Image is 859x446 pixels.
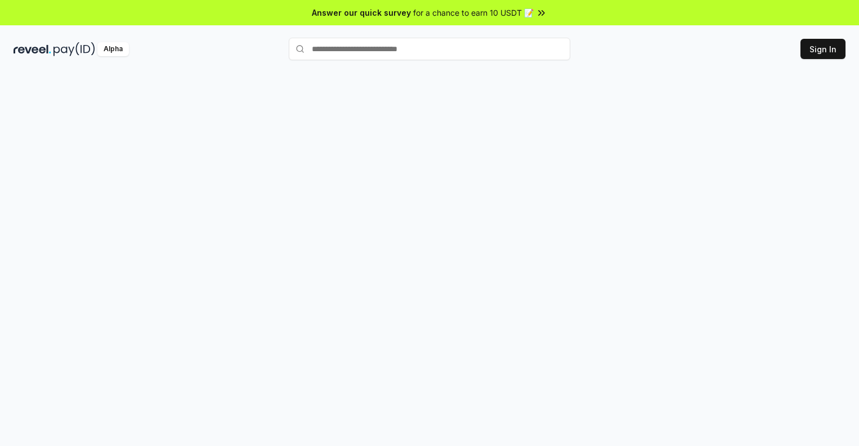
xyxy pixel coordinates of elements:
[413,7,534,19] span: for a chance to earn 10 USDT 📝
[53,42,95,56] img: pay_id
[312,7,411,19] span: Answer our quick survey
[14,42,51,56] img: reveel_dark
[97,42,129,56] div: Alpha
[800,39,845,59] button: Sign In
